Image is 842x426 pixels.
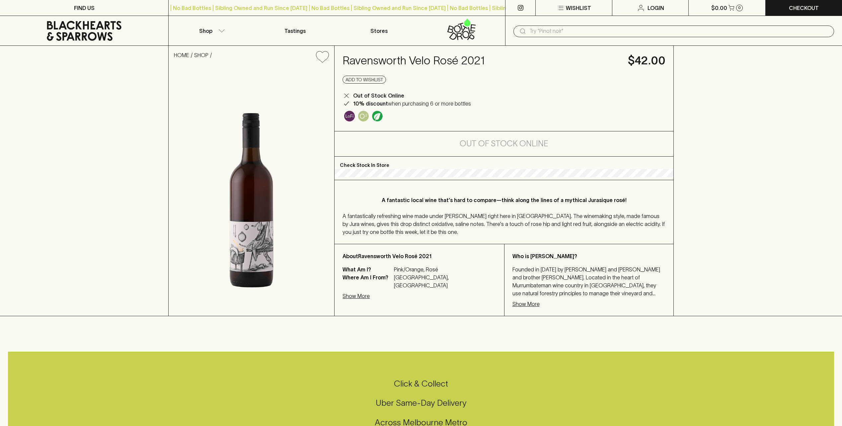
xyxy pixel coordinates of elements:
[343,265,392,273] p: What Am I?
[460,138,548,149] h5: Out of Stock Online
[566,4,591,12] p: Wishlist
[512,266,664,336] span: Founded in [DATE] by [PERSON_NAME] and [PERSON_NAME] and brother [PERSON_NAME]. Located in the he...
[344,111,355,121] img: Lo-Fi
[394,265,496,273] p: Pink/Orange, Rosé
[628,54,665,68] h4: $42.00
[370,27,388,35] p: Stores
[343,292,370,300] p: Show More
[529,26,829,36] input: Try "Pinot noir"
[337,16,421,45] a: Stores
[512,253,577,259] b: Who is [PERSON_NAME]?
[789,4,819,12] p: Checkout
[343,252,496,260] p: About Ravensworth Velo Rosé 2021
[356,109,370,123] a: Controlled exposure to oxygen, adding complexity and sometimes developed characteristics.
[711,4,727,12] p: $0.00
[394,273,496,289] p: [GEOGRAPHIC_DATA], [GEOGRAPHIC_DATA]
[313,48,332,65] button: Add to wishlist
[356,196,652,204] p: A fantastic local wine that's hard to compare—think along the lines of a mythical Jurasique rosé!
[372,111,383,121] img: Organic
[169,68,334,316] img: 26905.png
[370,109,384,123] a: Organic
[174,52,189,58] a: HOME
[8,397,834,408] h5: Uber Same-Day Delivery
[353,100,471,107] p: when purchasing 6 or more bottles
[353,92,404,100] p: Out of Stock Online
[343,213,665,235] span: A fantastically refreshing wine made under [PERSON_NAME] right here in [GEOGRAPHIC_DATA]. The win...
[358,111,369,121] img: Oxidative
[253,16,337,45] a: Tastings
[199,27,212,35] p: Shop
[512,300,540,308] p: Show More
[8,378,834,389] h5: Click & Collect
[343,76,386,84] button: Add to wishlist
[343,109,356,123] a: Some may call it natural, others minimum intervention, either way, it’s hands off & maybe even a ...
[74,4,95,12] p: FIND US
[648,4,664,12] p: Login
[343,273,392,289] p: Where Am I From?
[169,16,253,45] button: Shop
[353,101,388,106] b: 10% discount
[738,6,741,10] p: 0
[343,54,620,68] h4: Ravensworth Velo Rosé 2021
[284,27,306,35] p: Tastings
[194,52,208,58] a: SHOP
[335,157,673,169] p: Check Stock In Store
